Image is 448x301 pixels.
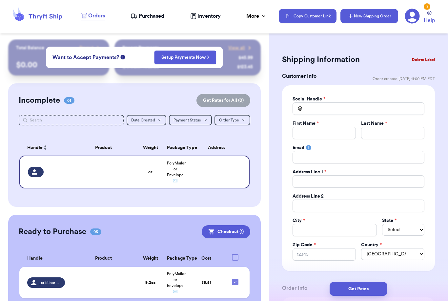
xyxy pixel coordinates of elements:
[382,217,397,224] label: State
[161,54,210,61] a: Setup Payments Now
[188,250,225,267] th: Cost
[145,281,155,285] strong: 9.2 oz
[293,193,324,200] label: Address Line 2
[163,250,188,267] th: Package Type
[163,140,188,156] th: Package Type
[79,45,101,51] a: Payout
[246,12,267,20] div: More
[16,45,44,51] p: Total Balance
[79,45,93,51] span: Payout
[173,118,201,122] span: Payment Status
[16,60,101,70] p: $ 0.00
[293,96,325,102] label: Social Handle
[293,120,319,127] label: First Name
[330,282,387,296] button: Get Rates
[39,280,61,285] span: _cristinarobles
[202,225,250,238] button: Checkout (1)
[219,118,239,122] span: Order Type
[228,45,245,51] span: View all
[138,250,163,267] th: Weight
[214,115,250,125] button: Order Type
[27,144,43,151] span: Handle
[19,95,60,106] h2: Incomplete
[405,9,420,24] a: 3
[69,250,138,267] th: Product
[228,45,253,51] a: View all
[167,161,186,183] span: PolyMailer or Envelope ✉️
[167,272,186,293] span: PolyMailer or Envelope ✉️
[201,281,211,285] span: $ 5.51
[293,169,326,175] label: Address Line 1
[131,12,164,20] a: Purchased
[190,12,221,20] a: Inventory
[293,242,316,248] label: Zip Code
[81,12,105,20] a: Orders
[169,115,212,125] button: Payment Status
[19,226,86,237] h2: Ready to Purchase
[373,76,435,81] span: Order created: [DATE] 11:00 PM PDT
[148,170,153,174] strong: oz
[424,16,435,24] span: Help
[69,140,138,156] th: Product
[237,64,253,70] div: $ 123.45
[293,144,304,151] label: Email
[293,248,356,261] input: 12345
[131,118,155,122] span: Date Created
[361,120,387,127] label: Last Name
[196,94,250,107] button: Get Rates for All (0)
[424,3,430,10] div: 3
[154,51,216,64] button: Setup Payments Now
[238,54,253,61] div: $ 45.99
[279,9,336,23] button: Copy Customer Link
[64,97,74,104] span: 01
[340,9,398,23] button: New Shipping Order
[52,54,119,61] span: Want to Accept Payments?
[122,45,159,51] p: Recent Payments
[138,140,163,156] th: Weight
[409,53,438,67] button: Delete Label
[27,255,43,262] span: Handle
[88,12,105,20] span: Orders
[19,115,124,125] input: Search
[43,144,48,152] button: Sort ascending
[188,140,250,156] th: Address
[361,242,382,248] label: Country
[197,12,221,20] span: Inventory
[293,217,305,224] label: City
[282,72,316,80] h3: Customer Info
[139,12,164,20] span: Purchased
[127,115,166,125] button: Date Created
[424,11,435,24] a: Help
[282,54,360,65] h2: Shipping Information
[90,228,101,235] span: 05
[293,102,302,115] div: @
